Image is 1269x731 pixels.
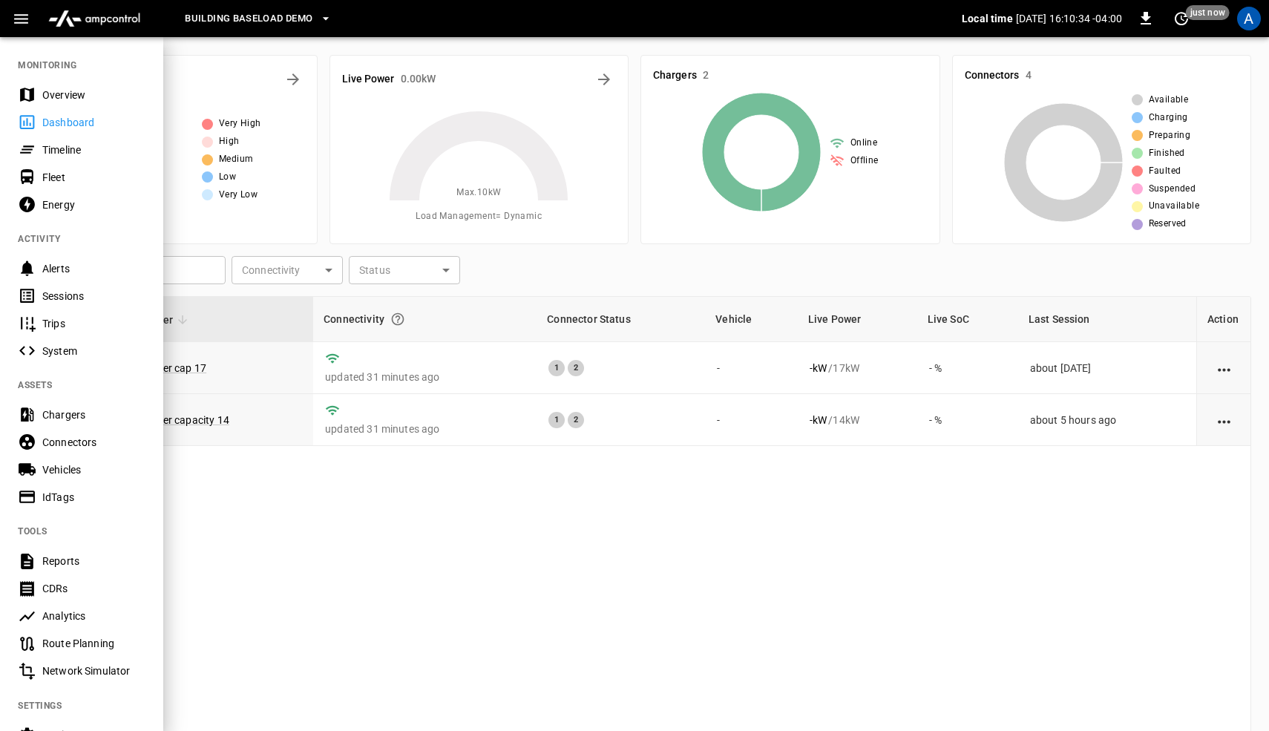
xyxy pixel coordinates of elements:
[42,316,145,331] div: Trips
[42,170,145,185] div: Fleet
[185,10,312,27] span: Building Baseload Demo
[42,261,145,276] div: Alerts
[42,462,145,477] div: Vehicles
[42,289,145,304] div: Sessions
[42,581,145,596] div: CDRs
[42,88,145,102] div: Overview
[42,663,145,678] div: Network Simulator
[42,490,145,505] div: IdTags
[42,4,146,33] img: ampcontrol.io logo
[42,554,145,568] div: Reports
[42,636,145,651] div: Route Planning
[42,197,145,212] div: Energy
[42,115,145,130] div: Dashboard
[42,142,145,157] div: Timeline
[42,435,145,450] div: Connectors
[42,344,145,358] div: System
[962,11,1013,26] p: Local time
[1170,7,1193,30] button: set refresh interval
[42,407,145,422] div: Chargers
[42,609,145,623] div: Analytics
[1237,7,1261,30] div: profile-icon
[1186,5,1230,20] span: just now
[1016,11,1122,26] p: [DATE] 16:10:34 -04:00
